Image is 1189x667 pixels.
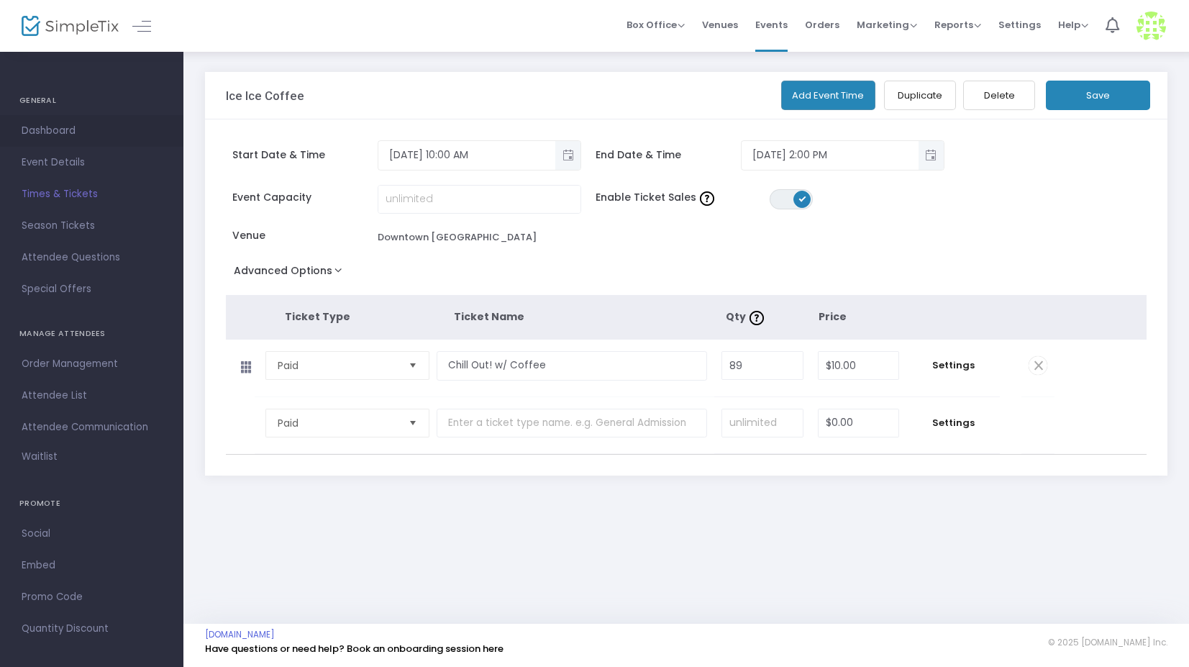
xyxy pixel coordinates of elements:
[998,6,1041,43] span: Settings
[22,355,162,373] span: Order Management
[22,153,162,172] span: Event Details
[437,409,707,438] input: Enter a ticket type name. e.g. General Admission
[914,416,993,430] span: Settings
[226,89,304,103] h3: Ice Ice Coffee
[819,409,899,437] input: Price
[22,185,162,204] span: Times & Tickets
[403,352,423,379] button: Select
[22,525,162,543] span: Social
[1046,81,1150,110] button: Save
[205,642,504,655] a: Have questions or need help? Book an onboarding session here
[742,143,919,167] input: Select date & time
[700,191,714,206] img: question-mark
[884,81,956,110] button: Duplicate
[1058,18,1088,32] span: Help
[555,141,580,170] button: Toggle popup
[750,311,764,325] img: question-mark
[378,186,580,213] input: unlimited
[1048,637,1167,648] span: © 2025 [DOMAIN_NAME] Inc.
[437,351,707,381] input: Enter a ticket type name. e.g. General Admission
[722,409,802,437] input: unlimited
[278,358,398,373] span: Paid
[285,309,350,324] span: Ticket Type
[781,81,876,110] button: Add Event Time
[819,352,899,379] input: Price
[22,450,58,464] span: Waitlist
[278,416,398,430] span: Paid
[22,280,162,299] span: Special Offers
[22,217,162,235] span: Season Tickets
[232,148,378,163] span: Start Date & Time
[232,190,378,205] span: Event Capacity
[596,148,741,163] span: End Date & Time
[919,141,944,170] button: Toggle popup
[22,248,162,267] span: Attendee Questions
[378,230,537,245] div: Downtown [GEOGRAPHIC_DATA]
[702,6,738,43] span: Venues
[934,18,981,32] span: Reports
[805,6,839,43] span: Orders
[22,556,162,575] span: Embed
[857,18,917,32] span: Marketing
[226,260,356,286] button: Advanced Options
[726,309,767,324] span: Qty
[454,309,524,324] span: Ticket Name
[22,122,162,140] span: Dashboard
[22,418,162,437] span: Attendee Communication
[19,489,164,518] h4: PROMOTE
[22,588,162,607] span: Promo Code
[596,190,770,205] span: Enable Ticket Sales
[22,386,162,405] span: Attendee List
[403,409,423,437] button: Select
[755,6,788,43] span: Events
[22,620,162,638] span: Quantity Discount
[205,629,275,640] a: [DOMAIN_NAME]
[232,228,378,243] span: Venue
[19,86,164,115] h4: GENERAL
[627,18,685,32] span: Box Office
[963,81,1035,110] button: Delete
[914,358,993,373] span: Settings
[378,143,555,167] input: Select date & time
[819,309,847,324] span: Price
[19,319,164,348] h4: MANAGE ATTENDEES
[799,195,806,202] span: ON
